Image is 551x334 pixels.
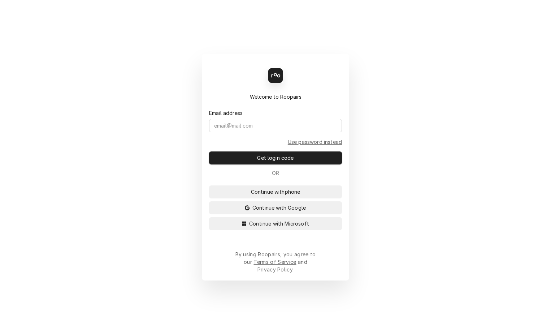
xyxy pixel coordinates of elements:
label: Email address [209,109,243,117]
div: Welcome to Roopairs [209,93,342,100]
span: Continue with phone [250,188,302,196]
button: Continue with Google [209,201,342,214]
a: Privacy Policy [257,266,292,273]
a: Go to Email and password form [288,138,342,146]
span: Get login code [256,154,295,162]
span: Continue with Microsoft [248,220,311,227]
div: By using Roopairs, you agree to our and . [235,250,316,273]
a: Terms of Service [253,259,296,265]
button: Continue withphone [209,185,342,198]
input: email@mail.com [209,119,342,132]
span: Continue with Google [251,204,307,211]
div: Or [209,169,342,177]
button: Get login code [209,151,342,164]
button: Continue with Microsoft [209,217,342,230]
